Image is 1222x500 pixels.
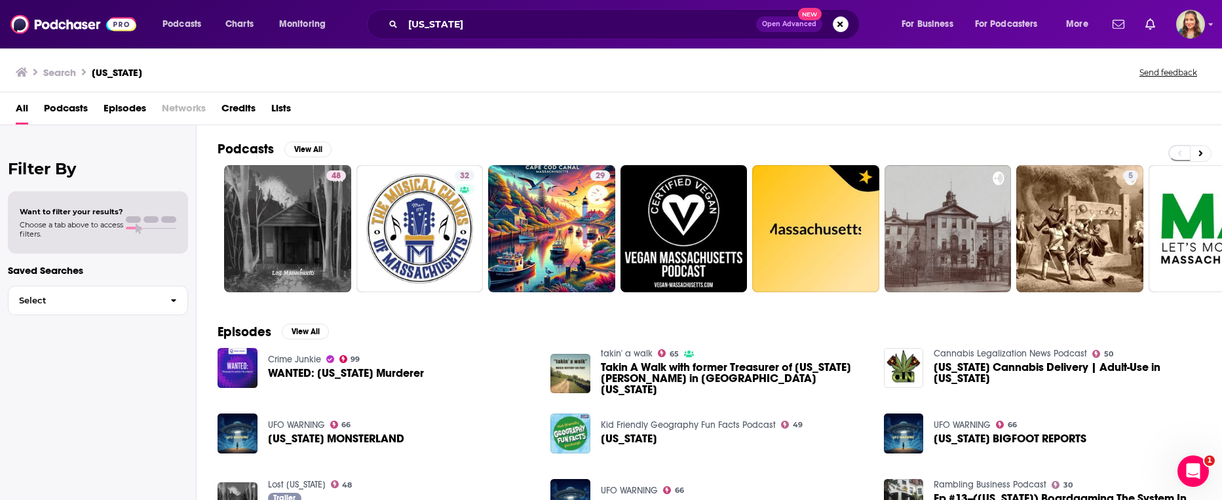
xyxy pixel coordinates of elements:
[153,14,218,35] button: open menu
[342,482,352,488] span: 48
[793,422,803,428] span: 49
[268,354,321,365] a: Crime Junkie
[601,433,657,444] span: [US_STATE]
[1052,481,1073,489] a: 30
[1123,170,1138,181] a: 5
[341,422,351,428] span: 66
[1140,13,1160,35] a: Show notifications dropdown
[1176,10,1205,39] button: Show profile menu
[218,324,329,340] a: EpisodesView All
[225,15,254,33] span: Charts
[20,220,123,239] span: Choose a tab above to access filters.
[162,15,201,33] span: Podcasts
[1057,14,1105,35] button: open menu
[1008,422,1017,428] span: 66
[590,170,610,181] a: 29
[92,66,142,79] h3: [US_STATE]
[268,419,325,431] a: UFO WARNING
[798,8,822,20] span: New
[762,21,816,28] span: Open Advanced
[601,419,776,431] a: Kid Friendly Geography Fun Facts Podcast
[884,413,924,453] img: MASSACHUSETTS BIGFOOT REPORTS
[966,14,1057,35] button: open menu
[601,433,657,444] a: Massachusetts
[670,351,679,357] span: 65
[996,421,1017,429] a: 66
[601,348,653,359] a: takin' a walk
[351,356,360,362] span: 99
[268,433,404,444] span: [US_STATE] MONSTERLAND
[975,15,1038,33] span: For Podcasters
[601,362,868,395] span: Takin A Walk with former Treasurer of [US_STATE] [PERSON_NAME] in [GEOGRAPHIC_DATA] [US_STATE]
[218,413,258,453] img: MASSACHUSETTS MONSTERLAND
[1016,165,1143,292] a: 5
[1128,170,1133,183] span: 5
[162,98,206,125] span: Networks
[10,12,136,37] img: Podchaser - Follow, Share and Rate Podcasts
[339,355,360,363] a: 99
[455,170,474,181] a: 32
[279,15,326,33] span: Monitoring
[934,348,1087,359] a: Cannabis Legalization News Podcast
[221,98,256,125] a: Credits
[326,170,346,181] a: 48
[1092,350,1113,358] a: 50
[331,480,353,488] a: 48
[356,165,484,292] a: 32
[658,349,679,357] a: 65
[104,98,146,125] a: Episodes
[16,98,28,125] a: All
[8,286,188,315] button: Select
[884,348,924,388] img: Massachusetts Cannabis Delivery | Adult-Use in Massachusetts
[20,207,123,216] span: Want to filter your results?
[268,368,424,379] span: WANTED: [US_STATE] Murderer
[330,421,351,429] a: 66
[268,479,326,490] a: Lost Massachusetts
[781,421,803,429] a: 49
[268,433,404,444] a: MASSACHUSETTS MONSTERLAND
[488,165,615,292] a: 29
[271,98,291,125] a: Lists
[663,486,684,494] a: 66
[934,433,1086,444] a: MASSACHUSETTS BIGFOOT REPORTS
[601,362,868,395] a: Takin A Walk with former Treasurer of Massachusetts Joe Malone in Scituate Massachusetts
[8,159,188,178] h2: Filter By
[218,348,258,388] img: WANTED: Massachusetts Murderer
[268,368,424,379] a: WANTED: Massachusetts Murderer
[44,98,88,125] a: Podcasts
[1107,13,1130,35] a: Show notifications dropdown
[403,14,756,35] input: Search podcasts, credits, & more...
[675,488,684,493] span: 66
[332,170,341,183] span: 48
[217,14,261,35] a: Charts
[1063,482,1073,488] span: 30
[379,9,872,39] div: Search podcasts, credits, & more...
[934,362,1201,384] span: [US_STATE] Cannabis Delivery | Adult-Use in [US_STATE]
[1176,10,1205,39] img: User Profile
[282,324,329,339] button: View All
[1177,455,1209,487] iframe: Intercom live chat
[1066,15,1088,33] span: More
[550,354,590,394] img: Takin A Walk with former Treasurer of Massachusetts Joe Malone in Scituate Massachusetts
[1104,351,1113,357] span: 50
[9,296,160,305] span: Select
[601,485,658,496] a: UFO WARNING
[550,413,590,453] img: Massachusetts
[218,141,274,157] h2: Podcasts
[1136,67,1201,78] button: Send feedback
[218,141,332,157] a: PodcastsView All
[460,170,469,183] span: 32
[8,264,188,277] p: Saved Searches
[934,433,1086,444] span: [US_STATE] BIGFOOT REPORTS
